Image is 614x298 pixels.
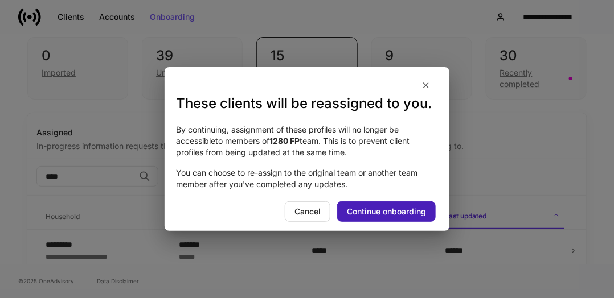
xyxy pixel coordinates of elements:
button: Cancel [285,201,330,222]
button: Continue onboarding [337,201,436,222]
p: By continuing, assignment of these profiles will no longer be accessible to members of team . Thi... [176,124,438,158]
strong: 1280 FP [269,136,300,146]
p: You can choose to re-assign to the original team or another team member after you've completed an... [176,167,438,190]
div: Continue onboarding [347,208,426,216]
div: Cancel [294,208,321,216]
h3: These clients will be reassigned to you. [176,94,438,113]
